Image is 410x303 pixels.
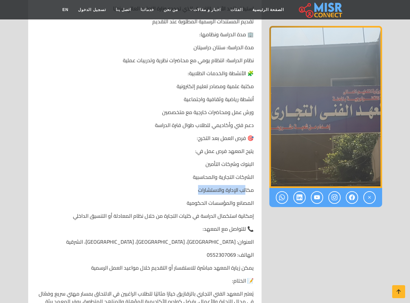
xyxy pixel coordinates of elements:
[36,95,254,103] p: أنشطة رياضية وثقافية واجتماعية
[36,186,254,194] p: مكاتب الإدارة والاستشارات
[36,147,254,155] p: يتيح المعهد فرص عمل في:
[36,225,254,233] p: 📞 للتواصل مع المعهد:
[36,69,254,77] p: 🧩 الأنشطة والخدمات الطلابية:
[36,17,254,25] p: تقديم المستندات الرسمية المطلوبة عند التقديم
[36,108,254,116] p: ورش عمل ومحاضرات خارجية مع متخصصين
[36,30,254,38] p: 🏢 مدة الدراسة ونظامها:
[36,173,254,181] p: الشركات التجارية والمحاسبية
[36,264,254,272] p: يمكن زيارة المعهد مباشرة للاستفسار أو التقديم خلال مواعيد العمل الرسمية
[193,7,221,13] span: اخبار و مقالات
[269,26,382,188] div: 1 / 1
[36,199,254,207] p: المصانع والمؤسسات الحكومية
[58,4,74,16] a: EN
[73,4,111,16] a: تسجيل الدخول
[36,212,254,220] p: إمكانية استكمال الدراسة في كليات التجارة من خلال نظام المعادلة أو التنسيق الداخلي
[36,43,254,51] p: مدة الدراسة: سنتان دراسيتان
[136,4,159,16] a: خدماتنا
[299,2,342,18] img: main.misr_connect
[183,4,226,16] a: اخبار و مقالات
[36,160,254,168] p: البنوك وشركات التأمين
[36,277,254,285] p: 📝 الختام:
[159,4,183,16] a: من نحن
[36,82,254,90] p: مكتبة علمية ومصادر تعليم إلكترونية
[36,251,254,259] p: الهاتف: 0552307069
[111,4,136,16] a: اتصل بنا
[36,121,254,129] p: دعم فني وأكاديمي للطلاب طوال فترة الدراسة
[226,4,248,16] a: الفئات
[36,238,254,246] p: العنوان: [GEOGRAPHIC_DATA]، [GEOGRAPHIC_DATA]، [GEOGRAPHIC_DATA]، الشرقية
[269,26,382,188] img: المعهد الفني التجاري بالزقازيق
[248,4,289,16] a: الصفحة الرئيسية
[36,134,254,142] p: 🎯 فرص العمل بعد التخرج:
[36,56,254,64] p: نظام الدراسة: انتظام يومي مع محاضرات نظرية وتدريبات عملية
